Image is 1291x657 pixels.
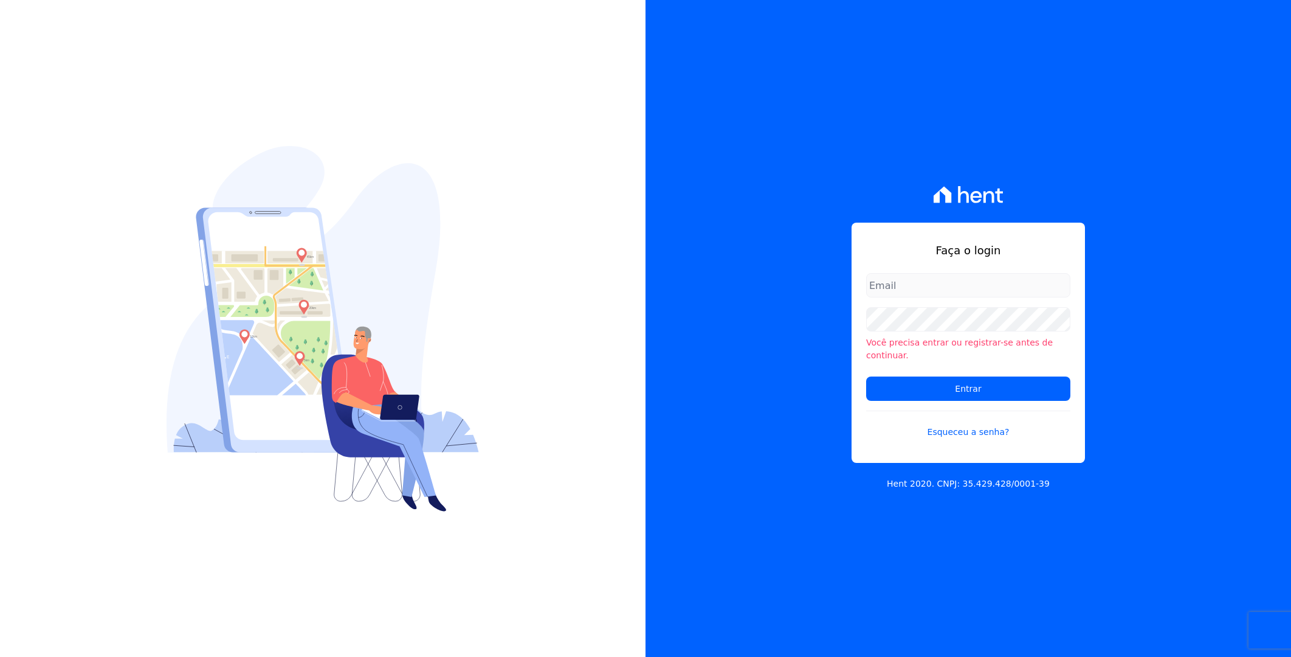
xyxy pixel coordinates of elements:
[866,273,1070,297] input: Email
[167,146,479,512] img: Login
[887,478,1050,490] p: Hent 2020. CNPJ: 35.429.428/0001-39
[866,336,1070,362] li: Você precisa entrar ou registrar-se antes de continuar.
[866,411,1070,439] a: Esqueceu a senha?
[866,377,1070,401] input: Entrar
[866,242,1070,259] h1: Faça o login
